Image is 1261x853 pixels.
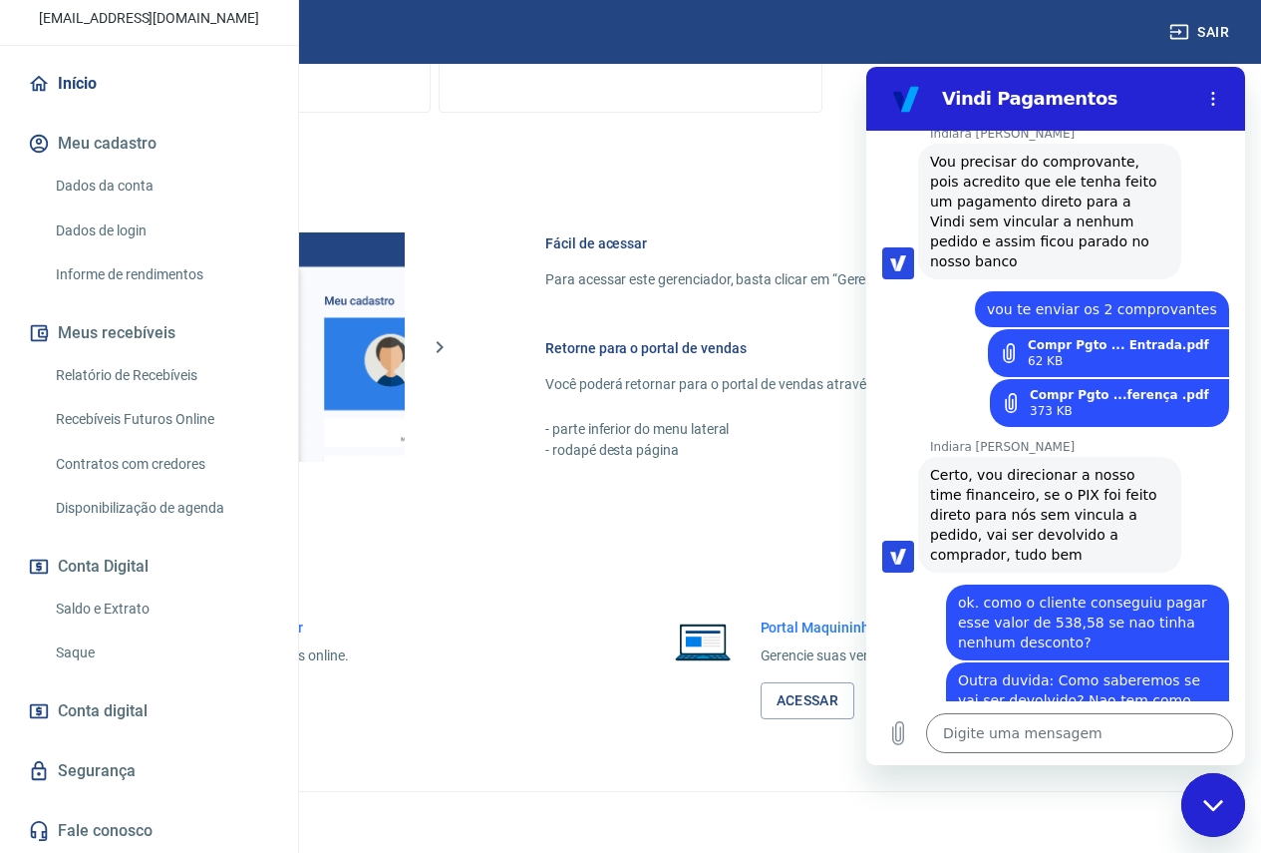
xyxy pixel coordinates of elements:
[24,122,274,166] button: Meu cadastro
[24,749,274,793] a: Segurança
[92,606,338,701] span: Outra duvida: Como saberemos se vai ser devolvido? Nao tem como vincular esta diferença paga em 2...
[48,399,274,440] a: Recebíveis Futuros Online
[1165,14,1237,51] button: Sair
[24,689,274,733] a: Conta digital
[48,444,274,485] a: Contratos com credores
[761,682,855,719] a: Acessar
[48,211,274,251] a: Dados de login
[48,633,274,673] a: Saque
[761,618,934,638] h6: Portal Maquininha
[545,440,1165,461] p: - rodapé desta página
[58,697,148,725] span: Conta digital
[39,8,259,29] p: [EMAIL_ADDRESS][DOMAIN_NAME]
[661,618,745,665] img: Imagem de um notebook aberto
[12,646,52,686] button: Carregar arquivo
[24,311,274,355] button: Meus recebíveis
[545,374,1165,395] p: Você poderá retornar para o portal de vendas através das seguintes maneiras:
[545,419,1165,440] p: - parte inferior do menu lateral
[24,809,274,853] a: Fale conosco
[761,645,934,666] p: Gerencie suas vendas física.
[48,589,274,630] a: Saldo e Extrato
[48,550,1213,570] h5: Acesso rápido
[48,166,274,207] a: Dados da conta
[545,233,1165,253] h6: Fácil de acessar
[48,254,274,295] a: Informe de rendimentos
[48,808,1213,829] p: 2025 ©
[48,355,274,396] a: Relatório de Recebíveis
[545,338,1165,358] h6: Retorne para o portal de vendas
[545,269,1165,290] p: Para acessar este gerenciador, basta clicar em “Gerenciar conta” no menu lateral do portal de ven...
[1181,773,1245,837] iframe: Botão para abrir a janela de mensagens, conversa em andamento
[24,62,274,106] a: Início
[24,545,274,589] button: Conta Digital
[48,488,274,529] a: Disponibilização de agenda
[866,67,1245,765] iframe: Janela de mensagens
